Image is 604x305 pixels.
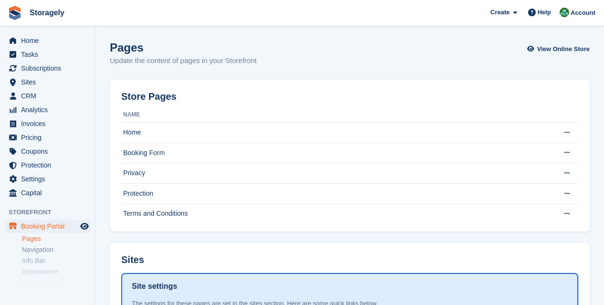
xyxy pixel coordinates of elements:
a: menu [5,75,90,89]
td: Privacy [121,163,555,184]
span: Help [538,8,551,17]
span: Account [571,8,595,18]
td: Protection [121,183,555,204]
span: Settings [21,172,78,186]
h2: Store Pages [121,91,177,102]
h1: Pages [110,41,257,54]
a: Storagely [26,5,68,21]
a: Navigation [22,245,90,254]
span: Storefront [9,208,95,217]
h2: Sites [121,254,144,265]
span: Tasks [21,48,78,61]
a: menu [5,89,90,103]
a: Appearance [22,267,90,276]
span: Pricing [21,131,78,144]
span: Home [21,34,78,47]
th: Name [121,107,555,123]
a: Pages [22,234,90,243]
span: CRM [21,89,78,103]
span: Coupons [21,145,78,158]
a: menu [5,145,90,158]
a: menu [5,172,90,186]
a: menu [5,220,90,233]
a: menu [5,62,90,75]
h1: Site settings [132,281,177,292]
span: Capital [21,186,78,200]
a: menu [5,103,90,116]
td: Home [121,123,555,143]
a: Preview store [79,221,90,232]
span: Sites [21,75,78,89]
td: Terms and Conditions [121,204,555,224]
span: Protection [21,158,78,172]
td: Booking Form [121,143,555,163]
p: Update the content of pages in your Storefront [110,55,257,66]
span: View Online Store [537,44,590,54]
a: Pop-up Form [22,278,90,287]
a: menu [5,48,90,61]
a: menu [5,131,90,144]
a: menu [5,117,90,130]
img: stora-icon-8386f47178a22dfd0bd8f6a31ec36ba5ce8667c1dd55bd0f319d3a0aa187defe.svg [8,6,22,20]
span: Create [490,8,509,17]
span: Invoices [21,117,78,130]
span: Booking Portal [21,220,78,233]
a: menu [5,186,90,200]
img: Notifications [560,8,569,17]
a: menu [5,158,90,172]
a: View Online Store [530,41,590,57]
a: Info Bar [22,256,90,265]
span: Analytics [21,103,78,116]
span: Subscriptions [21,62,78,75]
a: menu [5,34,90,47]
